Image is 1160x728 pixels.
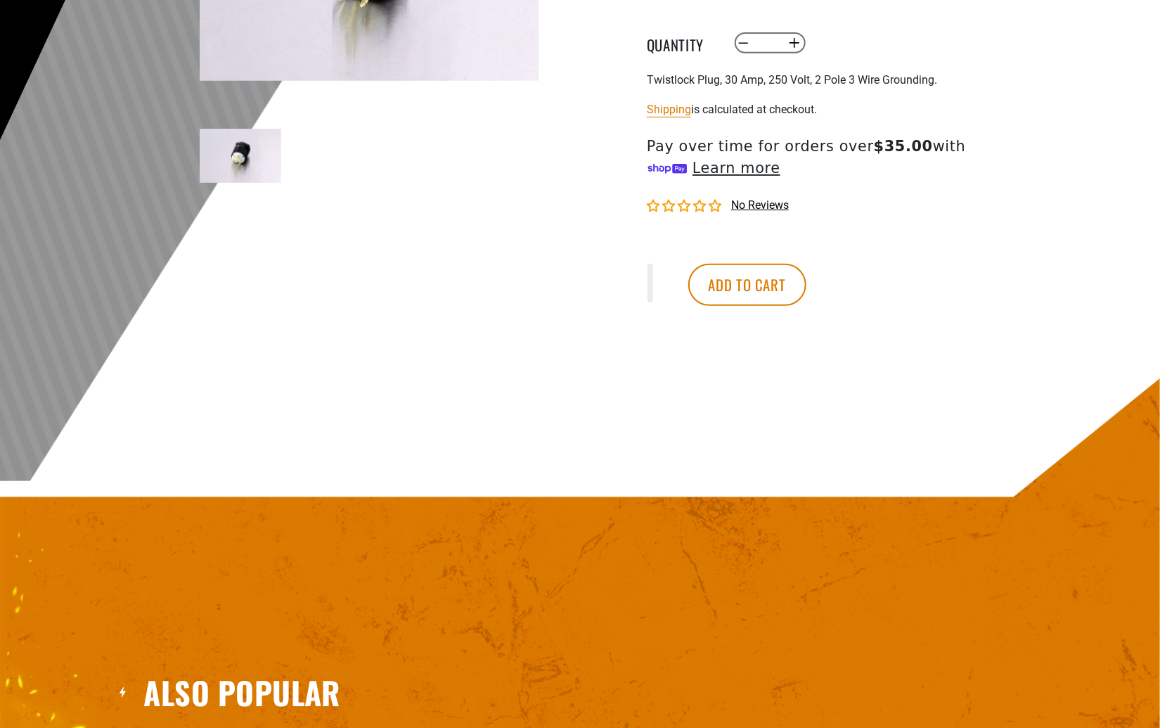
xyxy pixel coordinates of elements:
span: Twistlock Plug, 30 Amp, 250 Volt, 2 Pole 3 Wire Grounding. [647,73,937,87]
label: Quantity [647,34,717,52]
span: 0.00 stars [647,200,724,213]
span: No reviews [731,198,789,212]
button: Add to cart [688,264,806,306]
a: Shipping [647,103,691,116]
h2: Also Popular [143,672,340,713]
div: is calculated at checkout. [647,100,991,119]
